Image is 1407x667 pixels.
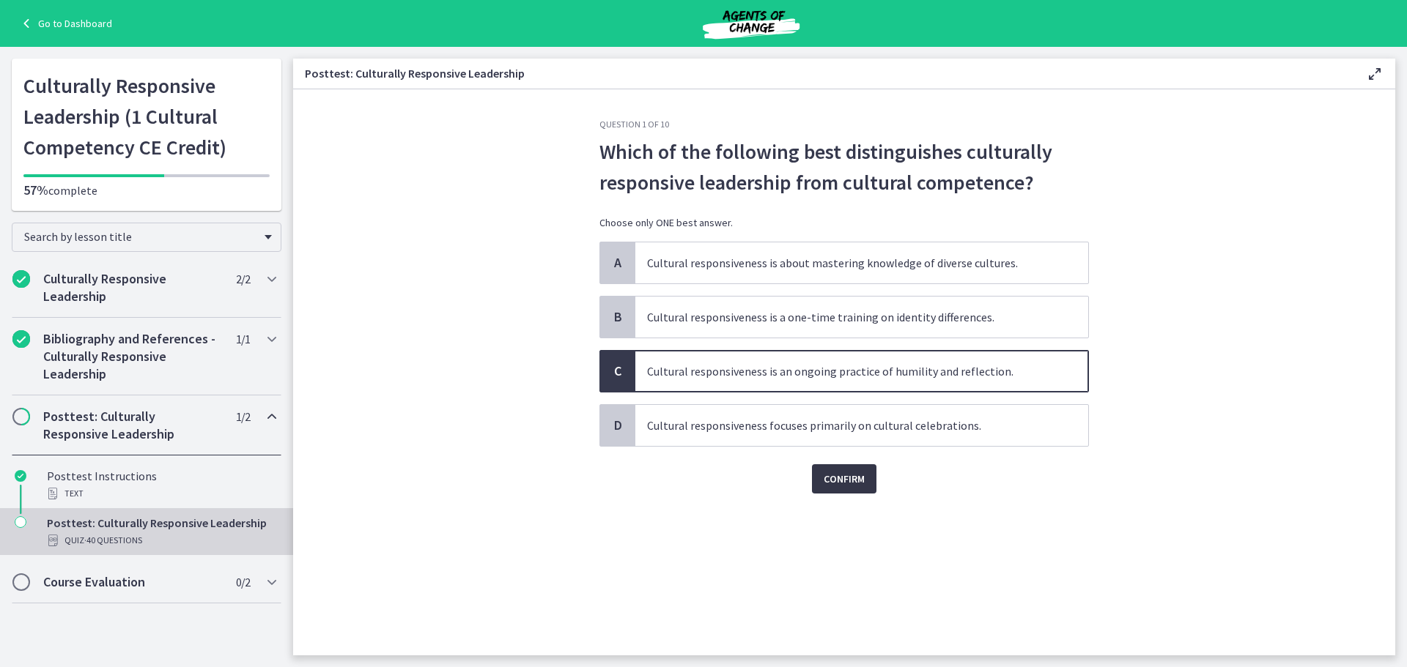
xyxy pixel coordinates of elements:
[24,229,257,244] span: Search by lesson title
[599,136,1089,198] span: Which of the following best distinguishes culturally responsive leadership from cultural competence?
[609,308,627,326] span: B
[43,408,222,443] h2: Posttest: Culturally Responsive Leadership
[599,215,1089,230] p: Choose only ONE best answer.
[236,573,250,591] span: 0 / 2
[47,532,276,549] div: Quiz
[15,470,26,482] i: Completed
[23,70,270,163] h1: Culturally Responsive Leadership (1 Cultural Competency CE Credit)
[305,64,1343,82] h3: Posttest: Culturally Responsive Leadership
[812,464,876,493] button: Confirm
[43,270,222,305] h2: Culturally Responsive Leadership
[635,351,1088,392] span: Cultural responsiveness is an ongoing practice of humility and reflection.
[236,270,250,288] span: 2 / 2
[12,270,30,288] i: Completed
[47,467,276,502] div: Posttest Instructions
[635,297,1088,338] span: Cultural responsiveness is a one-time training on identity differences.
[663,6,839,41] img: Agents of Change
[236,330,250,348] span: 1 / 1
[609,417,627,434] span: D
[635,242,1088,283] span: Cultural responsiveness is about mastering knowledge of diverse cultures.
[609,362,627,380] span: C
[236,408,250,425] span: 1 / 2
[12,330,30,348] i: Completed
[43,330,222,383] h2: Bibliography and References - Culturally Responsive Leadership
[635,405,1088,446] span: Cultural responsiveness focuses primarily on cultural celebrations.
[23,182,48,198] span: 57%
[47,514,276,549] div: Posttest: Culturally Responsive Leadership
[824,470,865,488] span: Confirm
[84,532,142,549] span: · 40 Questions
[43,573,222,591] h2: Course Evaluation
[47,485,276,502] div: Text
[18,15,112,32] a: Go to Dashboard
[23,182,270,199] p: complete
[609,254,627,272] span: A
[12,223,281,252] div: Search by lesson title
[599,119,1089,130] h3: Question 1 of 10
